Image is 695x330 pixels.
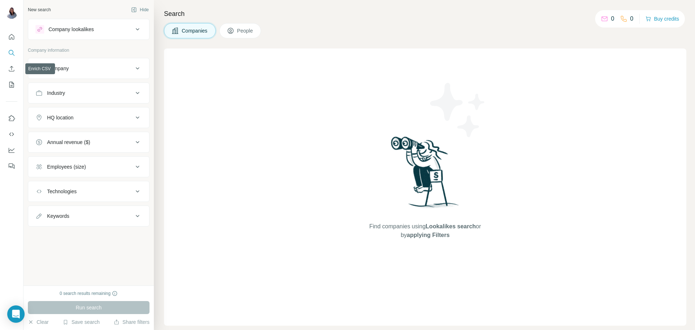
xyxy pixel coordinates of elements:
div: Company lookalikes [49,26,94,33]
button: Share filters [114,318,149,326]
div: HQ location [47,114,73,121]
button: Hide [126,4,154,15]
button: Technologies [28,183,149,200]
button: HQ location [28,109,149,126]
button: My lists [6,78,17,91]
span: Find companies using or by [367,222,483,240]
img: Surfe Illustration - Stars [425,77,490,143]
div: New search [28,7,51,13]
button: Keywords [28,207,149,225]
p: 0 [611,14,614,23]
div: Keywords [47,212,69,220]
div: Industry [47,89,65,97]
span: applying Filters [407,232,450,238]
div: Employees (size) [47,163,86,170]
button: Company lookalikes [28,21,149,38]
button: Search [6,46,17,59]
button: Industry [28,84,149,102]
button: Feedback [6,160,17,173]
button: Dashboard [6,144,17,157]
button: Buy credits [645,14,679,24]
button: Enrich CSV [6,62,17,75]
img: Surfe Illustration - Woman searching with binoculars [388,135,463,215]
button: Employees (size) [28,158,149,175]
button: Use Surfe API [6,128,17,141]
button: Save search [63,318,100,326]
button: Company [28,60,149,77]
span: People [237,27,254,34]
p: Company information [28,47,149,54]
span: Companies [182,27,208,34]
button: Quick start [6,30,17,43]
span: Lookalikes search [426,223,476,229]
div: Open Intercom Messenger [7,305,25,323]
button: Clear [28,318,49,326]
div: Technologies [47,188,77,195]
div: Company [47,65,69,72]
div: 0 search results remaining [60,290,118,297]
h4: Search [164,9,686,19]
button: Use Surfe on LinkedIn [6,112,17,125]
div: Annual revenue ($) [47,139,90,146]
img: Avatar [6,7,17,19]
p: 0 [630,14,633,23]
button: Annual revenue ($) [28,134,149,151]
